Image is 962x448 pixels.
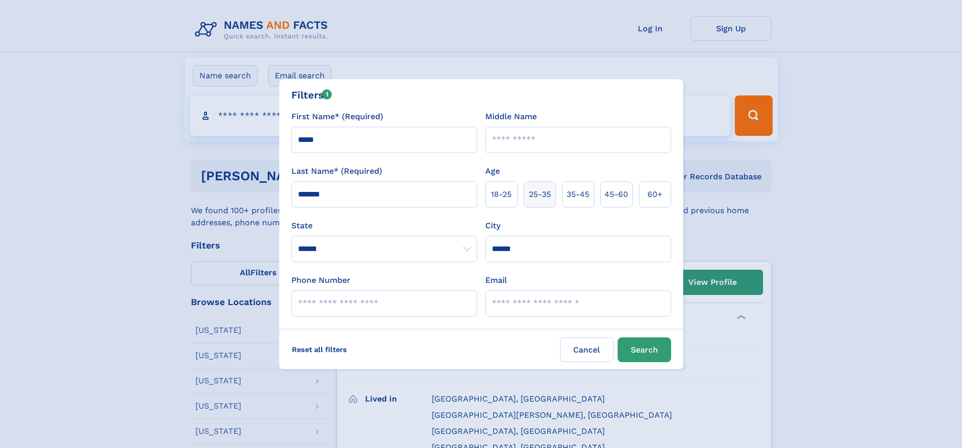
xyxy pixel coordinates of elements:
label: Phone Number [291,274,350,286]
span: 60+ [647,188,663,201]
label: Email [485,274,507,286]
button: Search [618,337,671,362]
span: 25‑35 [529,188,551,201]
span: 35‑45 [567,188,589,201]
label: Reset all filters [285,337,353,362]
span: 45‑60 [604,188,628,201]
label: Cancel [560,337,614,362]
label: Age [485,165,500,177]
label: Last Name* (Required) [291,165,382,177]
div: Filters [291,87,332,103]
label: Middle Name [485,111,537,123]
label: First Name* (Required) [291,111,383,123]
label: State [291,220,477,232]
label: City [485,220,500,232]
span: 18‑25 [491,188,512,201]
